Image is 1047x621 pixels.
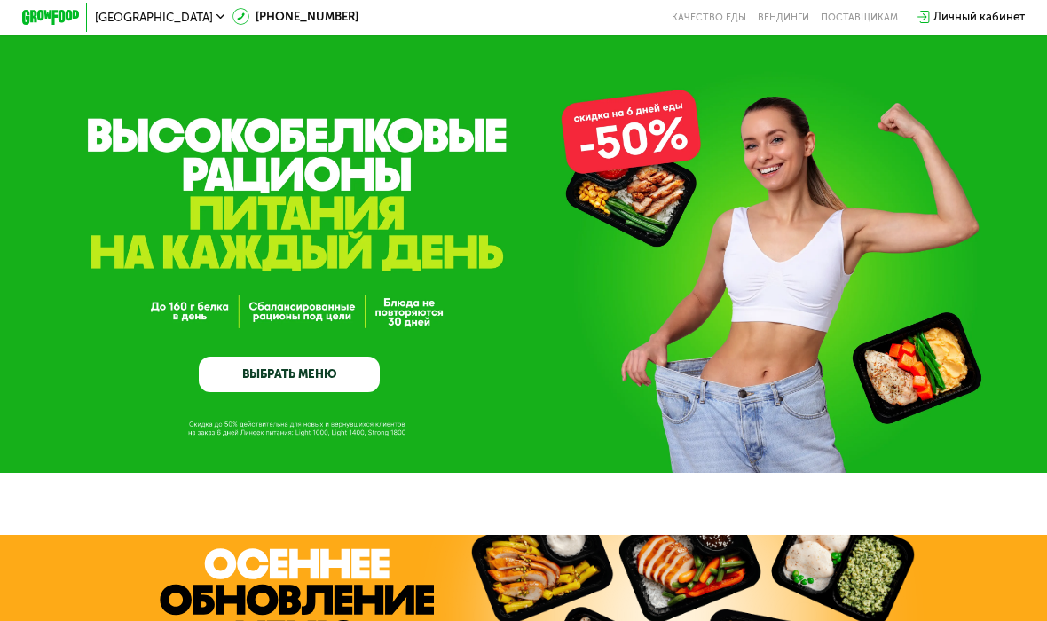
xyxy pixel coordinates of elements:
div: Личный кабинет [933,8,1025,26]
div: поставщикам [821,12,898,23]
a: [PHONE_NUMBER] [232,8,358,26]
a: Вендинги [758,12,809,23]
a: Качество еды [672,12,746,23]
a: ВЫБРАТЬ МЕНЮ [199,357,380,393]
span: [GEOGRAPHIC_DATA] [95,12,213,23]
